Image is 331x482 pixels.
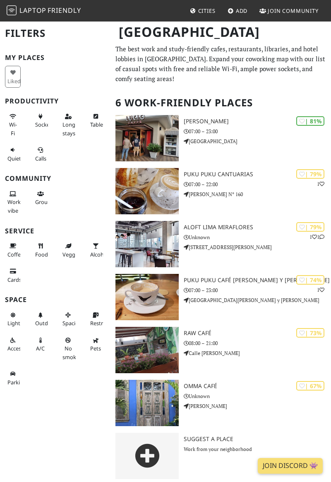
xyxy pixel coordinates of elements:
[296,275,324,285] div: | 74%
[33,308,48,330] button: Outdoor
[7,345,32,352] span: Accessible
[35,319,57,327] span: Outdoor area
[184,180,331,188] p: 07:00 – 22:00
[62,345,79,360] span: Smoke free
[60,239,76,261] button: Veggie
[62,121,75,137] span: Long stays
[309,233,324,241] p: 1 1
[90,319,115,327] span: Restroom
[115,327,179,373] img: Raw Café
[35,155,46,162] span: Video/audio calls
[110,221,331,267] a: Aloft Lima Miraflores | 79% 11 Aloft Lima Miraflores Unknown [STREET_ADDRESS][PERSON_NAME]
[33,333,48,355] button: A/C
[317,180,324,188] p: 1
[90,345,101,352] span: Pet friendly
[184,383,331,390] h3: Omma Café
[35,198,53,206] span: Group tables
[296,169,324,179] div: | 79%
[184,402,331,410] p: [PERSON_NAME]
[184,277,331,284] h3: Puku Puku Café [PERSON_NAME] y [PERSON_NAME]
[88,308,103,330] button: Restroom
[90,121,106,128] span: Work-friendly tables
[7,379,26,386] span: Parking
[36,345,45,352] span: Air conditioned
[33,239,48,261] button: Food
[88,239,103,261] button: Alcohol
[184,436,331,443] h3: Suggest a Place
[5,97,106,105] h3: Productivity
[7,155,21,162] span: Quiet
[115,433,179,479] img: gray-place-d2bdb4477600e061c01bd816cc0f2ef0cfcb1ca9e3ad78868dd16fb2af073a21.png
[7,251,24,258] span: Coffee
[184,190,331,198] p: [PERSON_NAME] N° 160
[115,380,179,426] img: Omma Café
[5,333,21,355] button: Accessible
[110,380,331,426] a: Omma Café | 67% Omma Café Unknown [PERSON_NAME]
[88,333,103,355] button: Pets
[258,458,323,474] a: Join Discord 👾
[110,327,331,373] a: Raw Café | 73% Raw Café 08:00 – 21:00 Calle [PERSON_NAME]
[35,121,54,128] span: Power sockets
[5,264,21,286] button: Cards
[5,21,106,46] h2: Filters
[236,7,248,14] span: Add
[184,171,331,178] h3: Puku Puku Cantuarias
[184,339,331,347] p: 08:00 – 21:00
[184,127,331,135] p: 07:00 – 23:00
[5,110,21,140] button: Wi-Fi
[198,7,216,14] span: Cities
[5,54,106,62] h3: My Places
[110,274,331,320] a: Puku Puku Café Pardo y Aliaga | 74% 1 Puku Puku Café [PERSON_NAME] y [PERSON_NAME] 07:00 – 23:00 ...
[187,3,219,18] a: Cities
[33,110,48,132] button: Sockets
[48,6,81,15] span: Friendly
[115,44,326,84] p: The best work and study-friendly cafes, restaurants, libraries, and hotel lobbies in [GEOGRAPHIC_...
[115,274,179,320] img: Puku Puku Café Pardo y Aliaga
[115,115,179,161] img: Lucio Caffé
[115,168,179,214] img: Puku Puku Cantuarias
[7,276,22,283] span: Credit cards
[184,137,331,145] p: [GEOGRAPHIC_DATA]
[317,286,324,294] p: 1
[296,222,324,232] div: | 79%
[110,168,331,214] a: Puku Puku Cantuarias | 79% 1 Puku Puku Cantuarias 07:00 – 22:00 [PERSON_NAME] N° 160
[60,110,76,140] button: Long stays
[7,5,17,15] img: LaptopFriendly
[60,308,76,330] button: Spacious
[5,367,21,389] button: Parking
[184,224,331,231] h3: Aloft Lima Miraflores
[35,251,48,258] span: Food
[5,227,106,235] h3: Service
[62,251,79,258] span: Veggie
[184,349,331,357] p: Calle [PERSON_NAME]
[184,233,331,241] p: Unknown
[33,187,48,209] button: Groups
[7,319,20,327] span: Natural light
[184,286,331,294] p: 07:00 – 23:00
[224,3,251,18] a: Add
[5,239,21,261] button: Coffee
[110,433,331,479] a: Suggest a Place Work from your neighborhood
[115,221,179,267] img: Aloft Lima Miraflores
[296,116,324,126] div: | 81%
[184,118,331,125] h3: [PERSON_NAME]
[5,296,106,304] h3: Space
[110,115,331,161] a: Lucio Caffé | 81% [PERSON_NAME] 07:00 – 23:00 [GEOGRAPHIC_DATA]
[88,110,103,132] button: Tables
[90,251,108,258] span: Alcohol
[62,319,84,327] span: Spacious
[296,328,324,338] div: | 73%
[7,198,21,214] span: People working
[184,243,331,251] p: [STREET_ADDRESS][PERSON_NAME]
[5,143,21,165] button: Quiet
[184,445,331,453] p: Work from your neighborhood
[7,4,81,18] a: LaptopFriendly LaptopFriendly
[5,187,21,217] button: Work vibe
[112,21,326,43] h1: [GEOGRAPHIC_DATA]
[5,308,21,330] button: Light
[9,121,17,137] span: Stable Wi-Fi
[184,330,331,337] h3: Raw Café
[60,333,76,364] button: No smoke
[19,6,46,15] span: Laptop
[268,7,319,14] span: Join Community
